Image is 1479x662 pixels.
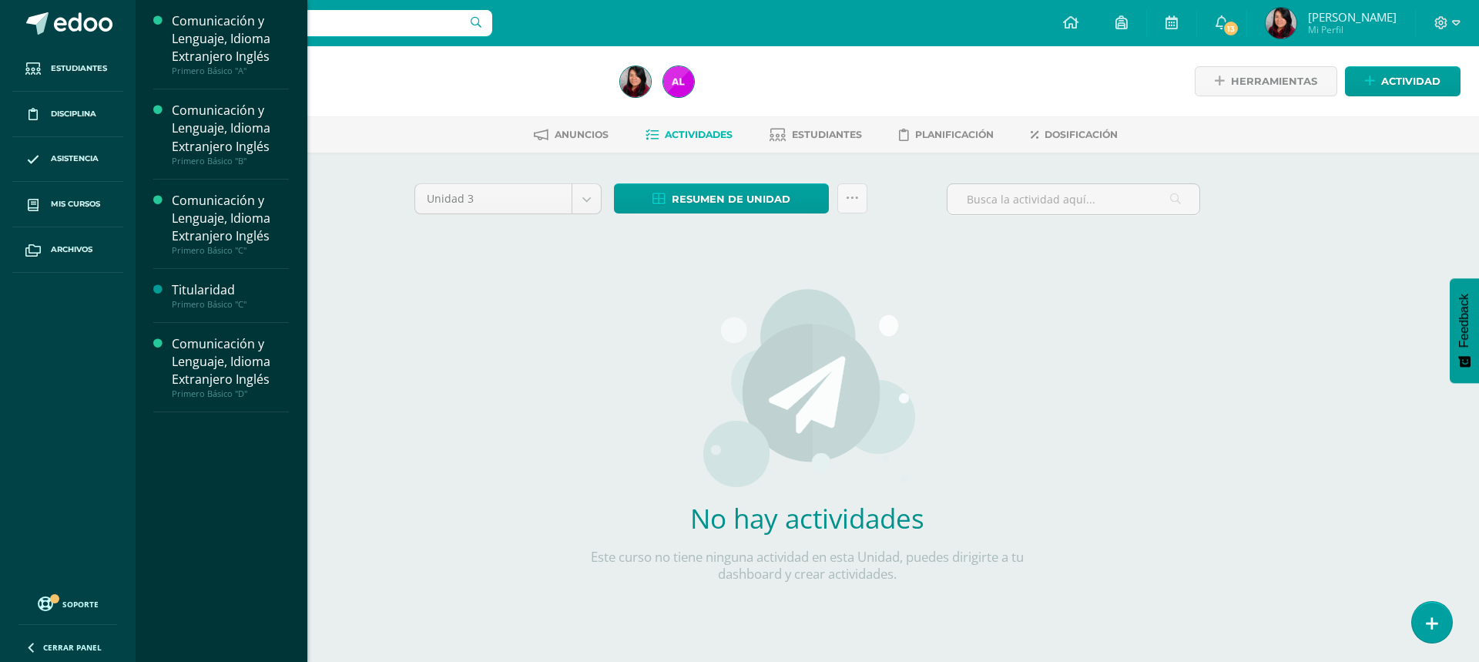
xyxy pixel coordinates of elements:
[172,102,289,166] a: Comunicación y Lenguaje, Idioma Extranjero InglésPrimero Básico "B"
[427,184,560,213] span: Unidad 3
[12,182,123,227] a: Mis cursos
[18,593,117,613] a: Soporte
[12,46,123,92] a: Estudiantes
[172,192,289,245] div: Comunicación y Lenguaje, Idioma Extranjero Inglés
[51,62,107,75] span: Estudiantes
[1222,20,1239,37] span: 13
[1345,66,1461,96] a: Actividad
[51,108,96,120] span: Disciplina
[12,137,123,183] a: Asistencia
[899,123,994,147] a: Planificación
[172,299,289,310] div: Primero Básico "C"
[172,66,289,76] div: Primero Básico "A"
[792,129,862,140] span: Estudiantes
[1381,67,1440,96] span: Actividad
[1045,129,1118,140] span: Dosificación
[415,184,601,213] a: Unidad 3
[534,123,609,147] a: Anuncios
[172,156,289,166] div: Primero Básico "B"
[1457,294,1471,348] span: Feedback
[51,153,99,165] span: Asistencia
[1231,67,1317,96] span: Herramientas
[172,12,289,66] div: Comunicación y Lenguaje, Idioma Extranjero Inglés
[1195,66,1337,96] a: Herramientas
[1450,278,1479,383] button: Feedback - Mostrar encuesta
[1266,8,1296,39] img: 2b2d077cd3225eb4770a88151ad57b39.png
[51,244,92,256] span: Archivos
[194,63,602,85] h1: Titularidad
[12,92,123,137] a: Disciplina
[1308,9,1397,25] span: [PERSON_NAME]
[172,12,289,76] a: Comunicación y Lenguaje, Idioma Extranjero InglésPrimero Básico "A"
[172,245,289,256] div: Primero Básico "C"
[915,129,994,140] span: Planificación
[1031,123,1118,147] a: Dosificación
[770,123,862,147] a: Estudiantes
[172,192,289,256] a: Comunicación y Lenguaje, Idioma Extranjero InglésPrimero Básico "C"
[172,102,289,155] div: Comunicación y Lenguaje, Idioma Extranjero Inglés
[43,642,102,653] span: Cerrar panel
[672,185,790,213] span: Resumen de unidad
[614,183,829,213] a: Resumen de unidad
[172,281,289,299] div: Titularidad
[580,500,1035,536] h2: No hay actividades
[1308,23,1397,36] span: Mi Perfil
[51,198,100,210] span: Mis cursos
[665,129,733,140] span: Actividades
[172,388,289,399] div: Primero Básico "D"
[172,281,289,310] a: TitularidadPrimero Básico "C"
[172,335,289,388] div: Comunicación y Lenguaje, Idioma Extranjero Inglés
[146,10,492,36] input: Busca un usuario...
[947,184,1199,214] input: Busca la actividad aquí...
[646,123,733,147] a: Actividades
[172,335,289,399] a: Comunicación y Lenguaje, Idioma Extranjero InglésPrimero Básico "D"
[555,129,609,140] span: Anuncios
[12,227,123,273] a: Archivos
[580,549,1035,583] p: Este curso no tiene ninguna actividad en esta Unidad, puedes dirigirte a tu dashboard y crear act...
[699,287,917,488] img: activities.png
[194,85,602,99] div: Primero Básico 'C'
[620,66,651,97] img: 2b2d077cd3225eb4770a88151ad57b39.png
[663,66,694,97] img: 911ff7f6a042b5aa398555e087fa27a6.png
[62,599,99,610] span: Soporte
